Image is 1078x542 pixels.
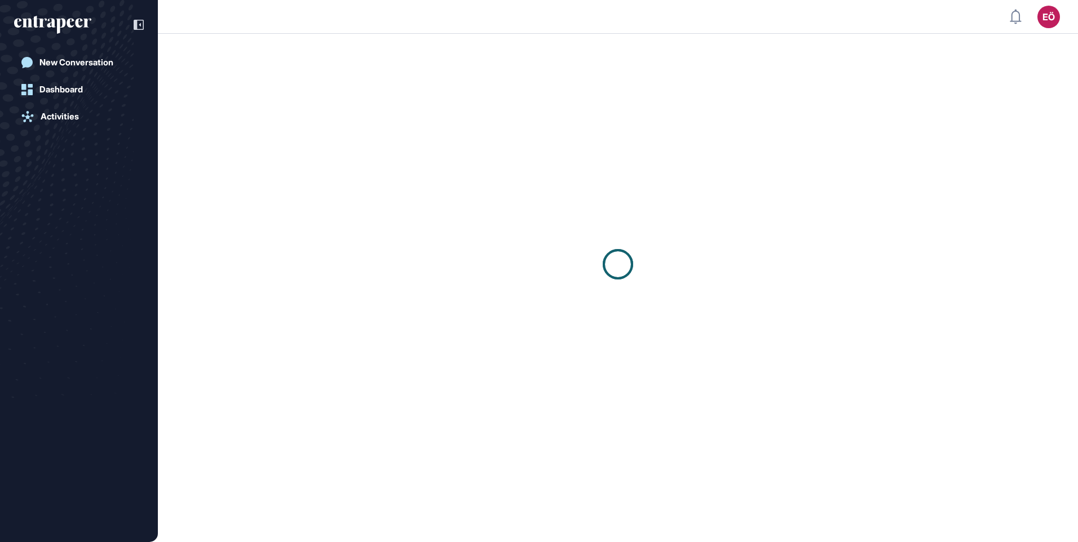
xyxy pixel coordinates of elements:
[1037,6,1060,28] button: EÖ
[14,16,91,34] div: entrapeer-logo
[14,105,144,128] a: Activities
[39,85,83,95] div: Dashboard
[14,78,144,101] a: Dashboard
[41,112,79,122] div: Activities
[39,57,113,68] div: New Conversation
[14,51,144,74] a: New Conversation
